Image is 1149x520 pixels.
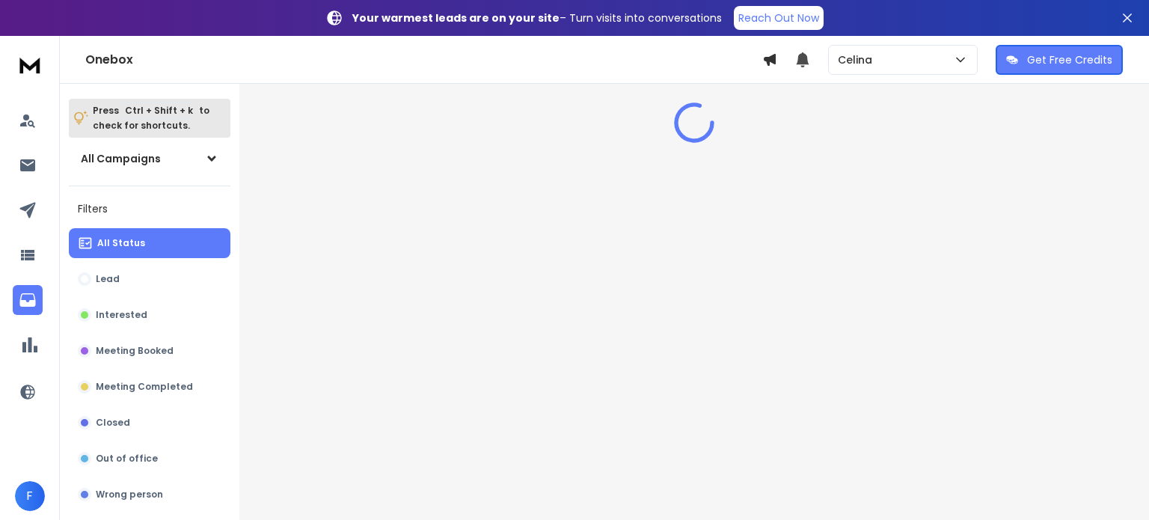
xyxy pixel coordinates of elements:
[69,480,230,510] button: Wrong person
[69,444,230,474] button: Out of office
[69,408,230,438] button: Closed
[96,489,163,501] p: Wrong person
[69,300,230,330] button: Interested
[96,345,174,357] p: Meeting Booked
[734,6,824,30] a: Reach Out Now
[69,336,230,366] button: Meeting Booked
[15,51,45,79] img: logo
[69,228,230,258] button: All Status
[97,237,145,249] p: All Status
[69,264,230,294] button: Lead
[96,273,120,285] p: Lead
[15,481,45,511] button: F
[738,10,819,25] p: Reach Out Now
[96,309,147,321] p: Interested
[352,10,560,25] strong: Your warmest leads are on your site
[69,372,230,402] button: Meeting Completed
[85,51,762,69] h1: Onebox
[81,151,161,166] h1: All Campaigns
[93,103,209,133] p: Press to check for shortcuts.
[838,52,878,67] p: Celina
[352,10,722,25] p: – Turn visits into conversations
[69,144,230,174] button: All Campaigns
[96,453,158,465] p: Out of office
[996,45,1123,75] button: Get Free Credits
[1027,52,1112,67] p: Get Free Credits
[96,381,193,393] p: Meeting Completed
[96,417,130,429] p: Closed
[123,102,195,119] span: Ctrl + Shift + k
[69,198,230,219] h3: Filters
